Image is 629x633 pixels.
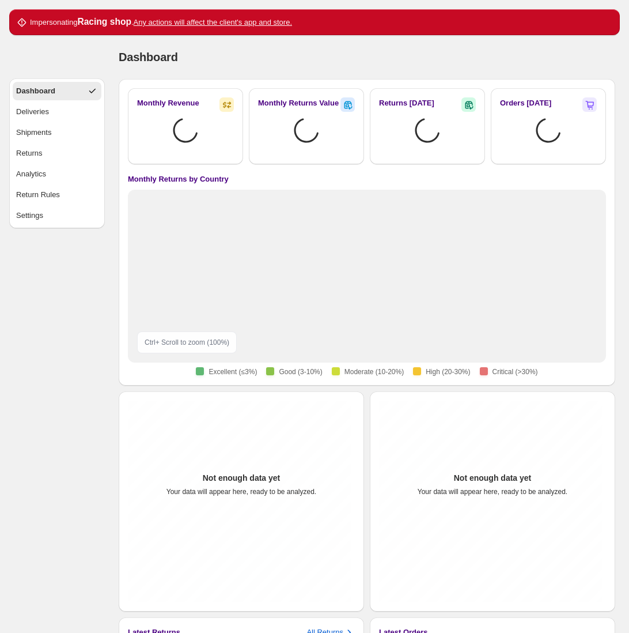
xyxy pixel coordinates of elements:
[500,97,551,109] h2: Orders [DATE]
[492,367,538,376] span: Critical (>30%)
[13,123,101,142] button: Shipments
[16,148,43,159] div: Returns
[137,331,237,353] div: Ctrl + Scroll to zoom ( 100 %)
[379,97,434,109] h2: Returns [DATE]
[16,127,51,138] div: Shipments
[30,16,292,28] p: Impersonating .
[13,82,101,100] button: Dashboard
[16,85,55,97] div: Dashboard
[279,367,322,376] span: Good (3-10%)
[16,210,43,221] div: Settings
[16,106,49,118] div: Deliveries
[426,367,470,376] span: High (20-30%)
[13,144,101,163] button: Returns
[119,51,178,63] span: Dashboard
[77,17,131,27] strong: Racing shop
[13,186,101,204] button: Return Rules
[13,103,101,121] button: Deliveries
[16,168,46,180] div: Analytics
[16,189,60,201] div: Return Rules
[344,367,404,376] span: Moderate (10-20%)
[137,97,199,109] h2: Monthly Revenue
[128,174,229,185] h4: Monthly Returns by Country
[209,367,257,376] span: Excellent (≤3%)
[13,165,101,183] button: Analytics
[13,206,101,225] button: Settings
[258,97,339,109] h2: Monthly Returns Value
[134,18,292,27] u: Any actions will affect the client's app and store.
